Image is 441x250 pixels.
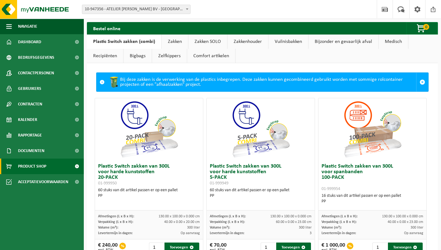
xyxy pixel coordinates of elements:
[270,215,312,218] span: 130.00 x 100.00 x 0.000 cm
[82,5,190,14] span: 10-947356 - ATELIER ALEXANDER SAENEN BV - KURINGEN
[159,215,200,218] span: 130.00 x 100.00 x 0.000 cm
[276,220,312,224] span: 60.00 x 0.00 x 23.00 cm
[98,231,133,235] span: Levertermijn in dagen:
[210,187,311,199] div: 60 stuks van dit artikel passen er op een pallet
[152,49,187,63] a: Zelfkippers
[164,220,200,224] span: 40.00 x 0.00 x 20.00 cm
[322,164,423,192] h3: Plastic Switch zakken van 300L voor spanbanden 100-PACK
[322,220,357,224] span: Verpakking (L x B x H):
[18,143,44,159] span: Documenten
[87,35,161,49] a: Plastic Switch zakken (combi)
[187,226,200,229] span: 300 liter
[210,193,311,199] div: PP
[187,49,235,63] a: Comfort artikelen
[18,112,37,127] span: Kalender
[210,164,311,186] h3: Plastic Switch zakken van 300L voor harde kunststoffen 5-PACK
[210,226,230,229] span: Volume (m³):
[382,215,423,218] span: 130.00 x 100.00 x 0.000 cm
[322,215,358,218] span: Afmetingen (L x B x H):
[379,35,408,49] a: Medisch
[416,73,428,91] a: Sluit melding
[388,220,423,224] span: 40.00 x 0.00 x 23.00 cm
[423,24,429,30] span: 0
[322,199,423,204] div: PP
[341,98,403,160] img: 01-999954
[18,19,37,34] span: Navigatie
[181,231,200,235] span: Op aanvraag
[18,34,41,50] span: Dashboard
[322,226,342,229] span: Volume (m³):
[308,35,378,49] a: Bijzonder en gevaarlijk afval
[227,35,268,49] a: Zakkenhouder
[162,35,188,49] a: Zakken
[98,193,200,199] div: PP
[118,98,180,160] img: 01-999950
[210,215,246,218] span: Afmetingen (L x B x H):
[411,226,423,229] span: 300 liter
[299,226,312,229] span: 300 liter
[98,181,117,186] span: 01-999950
[210,181,228,186] span: 01-999949
[87,22,127,34] h2: Bestel online
[322,187,340,191] span: 01-999954
[210,231,244,235] span: Levertermijn in dagen:
[108,73,416,91] div: Bij deze zakken is de verwerking van de plastics inbegrepen. Deze zakken kunnen gecombineerd gebr...
[18,96,42,112] span: Contracten
[87,49,123,63] a: Recipiënten
[18,127,42,143] span: Rapportage
[98,215,134,218] span: Afmetingen (L x B x H):
[18,50,54,65] span: Bedrijfsgegevens
[406,22,437,35] button: 0
[18,159,46,174] span: Product Shop
[18,65,54,81] span: Contactpersonen
[98,226,118,229] span: Volume (m³):
[322,193,423,204] div: 16 stuks van dit artikel passen er op een pallet
[108,76,120,88] img: WB-0240-HPE-GN-50.png
[18,174,68,190] span: Acceptatievoorwaarden
[98,220,133,224] span: Verpakking (L x B x H):
[268,35,308,49] a: Vuilnisbakken
[310,231,312,235] span: 3
[98,164,200,186] h3: Plastic Switch zakken van 300L voor harde kunststoffen 20-PACK
[124,49,152,63] a: Bigbags
[98,187,200,199] div: 60 stuks van dit artikel passen er op een pallet
[210,220,245,224] span: Verpakking (L x B x H):
[188,35,227,49] a: Zakken SOLO
[82,5,191,14] span: 10-947356 - ATELIER ALEXANDER SAENEN BV - KURINGEN
[18,81,41,96] span: Gebruikers
[322,231,356,235] span: Levertermijn in dagen:
[230,98,292,160] img: 01-999949
[404,231,423,235] span: Op aanvraag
